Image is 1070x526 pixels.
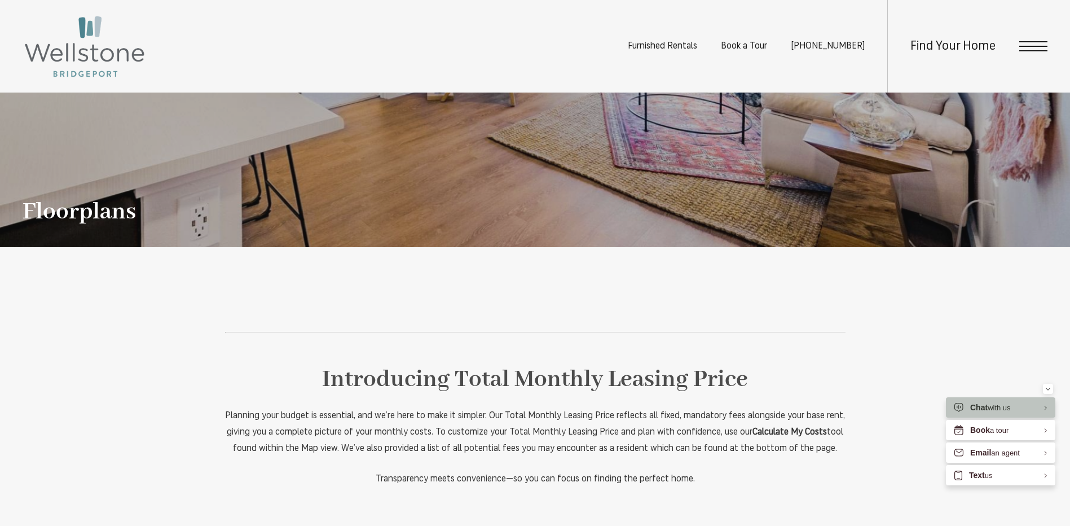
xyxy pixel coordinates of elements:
[721,42,767,51] a: Book a Tour
[628,42,697,51] a: Furnished Rentals
[1019,41,1047,51] button: Open Menu
[225,361,846,399] h2: Introducing Total Monthly Leasing Price
[791,42,865,51] a: Call us at (253) 400-3144
[23,199,136,225] h1: Floorplans
[791,42,865,51] span: [PHONE_NUMBER]
[23,14,147,79] img: Wellstone
[752,428,827,437] strong: Calculate My Costs
[225,471,846,488] p: Transparency meets convenience—so you can focus on finding the perfect home.
[225,408,846,457] p: Planning your budget is essential, and we’re here to make it simpler. Our Total Monthly Leasing P...
[910,40,996,53] a: Find Your Home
